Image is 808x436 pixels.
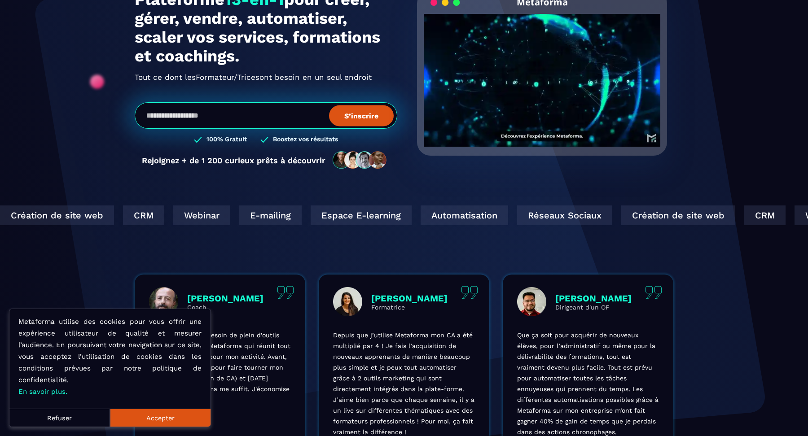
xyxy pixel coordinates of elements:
p: [PERSON_NAME] [187,293,263,304]
button: Refuser [9,409,110,427]
img: quote [461,286,478,299]
p: Metaforma utilise des cookies pour vous offrir une expérience utilisateur de qualité et mesurer l... [18,316,202,397]
div: Réseaux Sociaux [496,205,592,225]
img: quote [277,286,294,299]
img: profile [517,287,546,316]
img: profile [333,287,362,316]
p: Dirigeant d'un OF [555,304,632,311]
p: Coach [187,304,263,311]
p: Formatrice [371,304,448,311]
p: [PERSON_NAME] [555,293,632,304]
img: profile [149,287,178,316]
div: Webinar [153,205,210,225]
p: Plutôt que d’avoir besoin de plein d’outils différents, j’utilise Metaforma qui réunit tout ce do... [149,330,291,405]
img: checked [260,135,268,144]
button: Accepter [110,409,211,427]
button: S’inscrire [329,105,394,126]
img: checked [194,135,202,144]
img: community-people [330,151,390,170]
p: [PERSON_NAME] [371,293,448,304]
h3: 100% Gratuit [206,135,247,144]
p: Rejoignez + de 1 200 curieux prêts à découvrir [142,156,325,165]
span: Formateur/Trices [196,70,259,84]
div: Automatisation [400,205,487,225]
div: Espace E-learning [290,205,391,225]
a: En savoir plus. [18,388,67,396]
div: CRM [102,205,144,225]
div: Création de site web [601,205,715,225]
video: Your browser does not support the video tag. [424,14,660,132]
div: E-mailing [219,205,281,225]
h2: Tout ce dont les ont besoin en un seul endroit [135,70,397,84]
img: quote [645,286,662,299]
div: CRM [724,205,765,225]
h3: Boostez vos résultats [273,135,338,144]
